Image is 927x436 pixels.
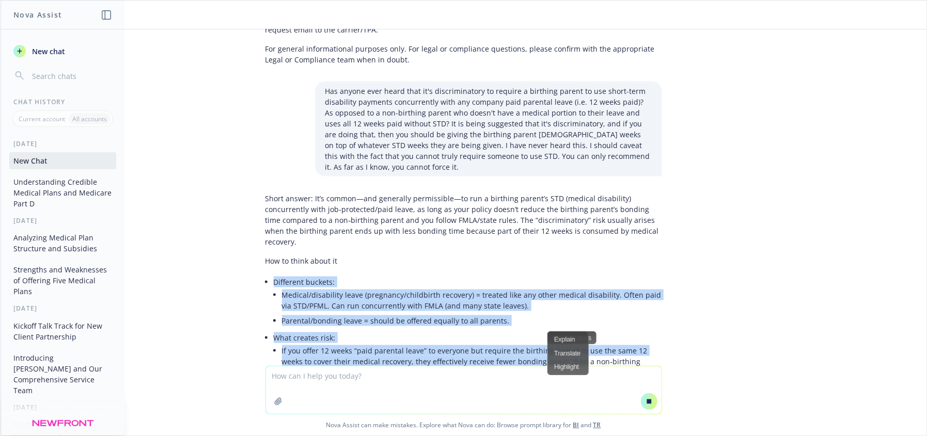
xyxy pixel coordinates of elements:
[9,261,116,300] button: Strengths and Weaknesses of Offering Five Medical Plans
[265,193,662,247] p: Short answer: It’s common—and generally permissible—to run a birthing parent’s STD (medical disab...
[9,42,116,60] button: New chat
[9,229,116,257] button: Analyzing Medical Plan Structure and Subsidies
[274,274,662,330] li: Different buckets:
[1,216,124,225] div: [DATE]
[9,173,116,212] button: Understanding Credible Medical Plans and Medicare Part D
[573,421,579,429] a: BI
[1,304,124,313] div: [DATE]
[1,139,124,148] div: [DATE]
[72,115,107,123] p: All accounts
[13,9,62,20] h1: Nova Assist
[282,287,662,313] li: Medical/disability leave (pregnancy/childbirth recovery) = treated like any other medical disabil...
[9,152,116,169] button: New Chat
[19,115,65,123] p: Current account
[30,69,112,83] input: Search chats
[265,43,662,65] p: For general informational purposes only. For legal or compliance questions, please confirm with t...
[593,421,601,429] a: TR
[9,317,116,345] button: Kickoff Talk Track for New Client Partnership
[282,343,662,391] li: If you offer 12 weeks “paid parental leave” to everyone but require the birthing parent to use th...
[1,403,124,412] div: [DATE]
[282,313,662,328] li: Parental/bonding leave = should be offered equally to all parents.
[5,414,922,435] span: Nova Assist can make mistakes. Explore what Nova can do: Browse prompt library for and
[1,98,124,106] div: Chat History
[9,349,116,399] button: Introducing [PERSON_NAME] and Our Comprehensive Service Team
[274,330,662,393] li: What creates risk:
[30,46,65,57] span: New chat
[325,86,652,172] p: Has anyone ever heard that it's discriminatory to require a birthing parent to use short-term dis...
[265,255,662,266] p: How to think about it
